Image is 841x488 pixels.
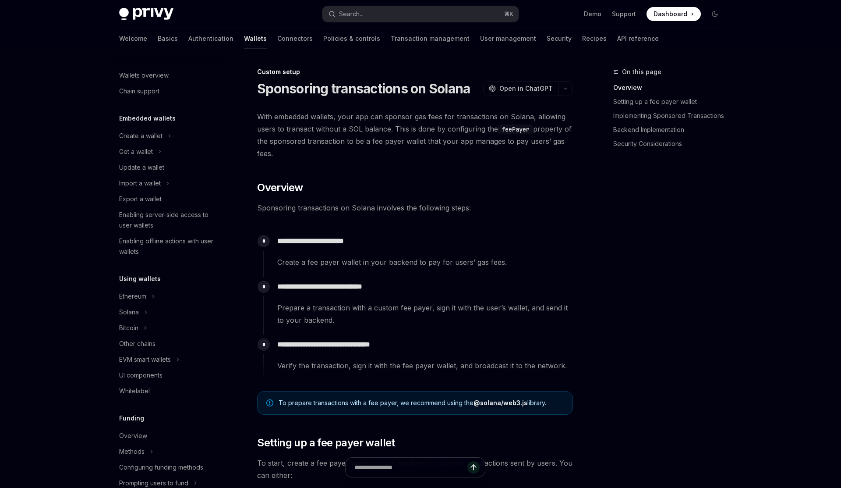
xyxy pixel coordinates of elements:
[119,210,219,231] div: Enabling server-side access to user wallets
[119,431,147,441] div: Overview
[112,460,224,475] a: Configuring funding methods
[244,28,267,49] a: Wallets
[112,160,224,175] a: Update a wallet
[119,28,147,49] a: Welcome
[613,109,729,123] a: Implementing Sponsored Transactions
[119,8,173,20] img: dark logo
[119,370,163,381] div: UI components
[112,191,224,207] a: Export a wallet
[112,68,224,83] a: Wallets overview
[119,131,163,141] div: Create a wallet
[257,202,573,214] span: Sponsoring transactions on Solana involves the following steps:
[467,461,480,474] button: Send message
[257,81,470,96] h1: Sponsoring transactions on Solana
[622,67,661,77] span: On this page
[474,399,527,407] a: @solana/web3.js
[483,81,558,96] button: Open in ChatGPT
[119,236,219,257] div: Enabling offline actions with user wallets
[112,383,224,399] a: Whitelabel
[279,399,564,407] span: To prepare transactions with a fee payer, we recommend using the library.
[323,28,380,49] a: Policies & controls
[112,336,224,352] a: Other chains
[617,28,659,49] a: API reference
[112,83,224,99] a: Chain support
[504,11,513,18] span: ⌘ K
[119,386,150,396] div: Whitelabel
[708,7,722,21] button: Toggle dark mode
[582,28,607,49] a: Recipes
[613,123,729,137] a: Backend Implementation
[257,110,573,160] span: With embedded wallets, your app can sponsor gas fees for transactions on Solana, allowing users t...
[119,462,203,473] div: Configuring funding methods
[257,68,573,76] div: Custom setup
[277,28,313,49] a: Connectors
[277,302,572,326] span: Prepare a transaction with a custom fee payer, sign it with the user’s wallet, and send it to you...
[119,274,161,284] h5: Using wallets
[112,428,224,444] a: Overview
[498,125,533,134] code: feePayer
[654,10,687,18] span: Dashboard
[119,446,145,457] div: Methods
[119,323,138,333] div: Bitcoin
[257,436,395,450] span: Setting up a fee payer wallet
[613,95,729,109] a: Setting up a fee payer wallet
[277,360,572,372] span: Verify the transaction, sign it with the fee payer wallet, and broadcast it to the network.
[499,84,553,93] span: Open in ChatGPT
[119,338,155,349] div: Other chains
[119,113,176,124] h5: Embedded wallets
[119,413,144,424] h5: Funding
[112,233,224,260] a: Enabling offline actions with user wallets
[339,9,364,19] div: Search...
[158,28,178,49] a: Basics
[322,6,519,22] button: Search...⌘K
[613,81,729,95] a: Overview
[119,354,171,365] div: EVM smart wallets
[119,307,139,317] div: Solana
[112,207,224,233] a: Enabling server-side access to user wallets
[547,28,572,49] a: Security
[119,291,146,302] div: Ethereum
[647,7,701,21] a: Dashboard
[119,194,162,204] div: Export a wallet
[119,162,164,173] div: Update a wallet
[613,137,729,151] a: Security Considerations
[257,181,303,195] span: Overview
[266,399,273,406] svg: Note
[188,28,233,49] a: Authentication
[119,70,169,81] div: Wallets overview
[391,28,470,49] a: Transaction management
[277,256,572,268] span: Create a fee payer wallet in your backend to pay for users’ gas fees.
[119,178,161,189] div: Import a wallet
[119,146,153,157] div: Get a wallet
[119,86,159,96] div: Chain support
[480,28,536,49] a: User management
[584,10,601,18] a: Demo
[612,10,636,18] a: Support
[112,367,224,383] a: UI components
